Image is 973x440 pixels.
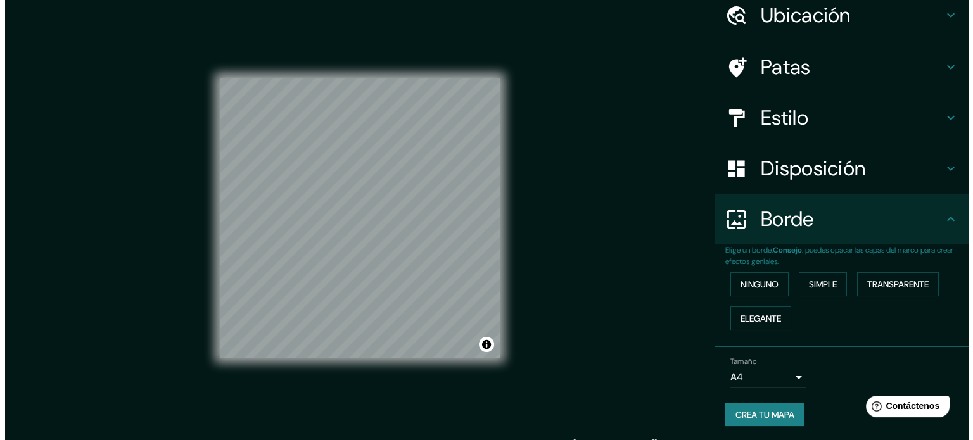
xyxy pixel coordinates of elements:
[756,155,860,182] font: Disposición
[710,92,963,143] div: Estilo
[756,104,803,131] font: Estilo
[710,143,963,194] div: Disposición
[710,42,963,92] div: Patas
[735,313,776,324] font: Elegante
[725,272,784,296] button: Ninguno
[851,391,950,426] iframe: Lanzador de widgets de ayuda
[720,245,768,255] font: Elige un borde.
[735,279,773,290] font: Ninguno
[215,78,495,358] canvas: Mapa
[756,206,809,232] font: Borde
[720,245,948,267] font: : puedes opacar las capas del marco para crear efectos geniales.
[474,337,489,352] button: Activar o desactivar atribución
[725,370,738,384] font: A4
[725,356,751,367] font: Tamaño
[720,403,799,427] button: Crea tu mapa
[710,194,963,244] div: Borde
[768,245,797,255] font: Consejo
[852,272,934,296] button: Transparente
[794,272,842,296] button: Simple
[730,409,789,420] font: Crea tu mapa
[725,306,786,330] button: Elegante
[804,279,832,290] font: Simple
[756,54,806,80] font: Patas
[862,279,924,290] font: Transparente
[725,367,801,387] div: A4
[756,2,846,28] font: Ubicación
